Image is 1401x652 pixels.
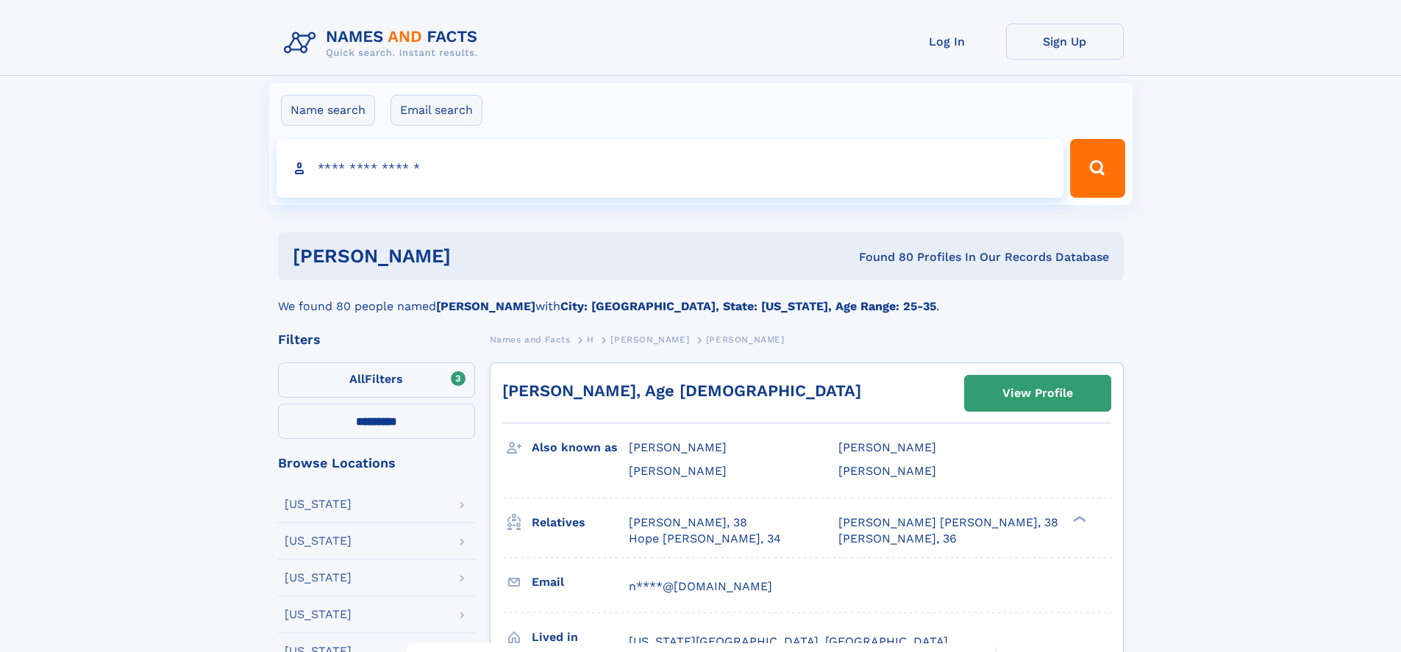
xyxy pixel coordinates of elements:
span: [US_STATE][GEOGRAPHIC_DATA], [GEOGRAPHIC_DATA] [629,634,948,648]
span: [PERSON_NAME] [629,440,727,454]
div: Found 80 Profiles In Our Records Database [655,249,1109,265]
span: [PERSON_NAME] [610,334,689,345]
span: [PERSON_NAME] [706,334,785,345]
a: Sign Up [1006,24,1124,60]
label: Name search [281,95,375,126]
button: Search Button [1070,139,1124,198]
div: [US_STATE] [285,498,352,510]
div: [US_STATE] [285,572,352,584]
b: City: [GEOGRAPHIC_DATA], State: [US_STATE], Age Range: 25-35 [560,299,936,313]
a: [PERSON_NAME] [PERSON_NAME], 38 [838,515,1058,531]
h3: Relatives [532,510,629,535]
div: View Profile [1002,376,1073,410]
span: [PERSON_NAME] [838,464,936,478]
label: Filters [278,362,475,398]
div: [US_STATE] [285,609,352,620]
span: H [587,334,594,345]
h3: Lived in [532,625,629,650]
div: Filters [278,333,475,346]
h3: Also known as [532,435,629,460]
input: search input [277,139,1064,198]
span: [PERSON_NAME] [838,440,936,454]
a: View Profile [965,376,1111,411]
b: [PERSON_NAME] [436,299,535,313]
a: Hope [PERSON_NAME], 34 [629,531,781,547]
span: All [349,372,365,386]
a: H [587,330,594,348]
div: [US_STATE] [285,535,352,547]
img: Logo Names and Facts [278,24,490,63]
label: Email search [391,95,482,126]
a: [PERSON_NAME] [610,330,689,348]
a: Names and Facts [490,330,571,348]
h3: Email [532,570,629,595]
h1: [PERSON_NAME] [293,247,655,265]
a: [PERSON_NAME], 36 [838,531,957,547]
span: [PERSON_NAME] [629,464,727,478]
div: Browse Locations [278,456,475,470]
a: Log In [888,24,1006,60]
div: We found 80 people named with . [278,280,1124,315]
a: [PERSON_NAME], 38 [629,515,747,531]
a: [PERSON_NAME], Age [DEMOGRAPHIC_DATA] [502,381,861,400]
div: ❯ [1069,514,1087,523]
